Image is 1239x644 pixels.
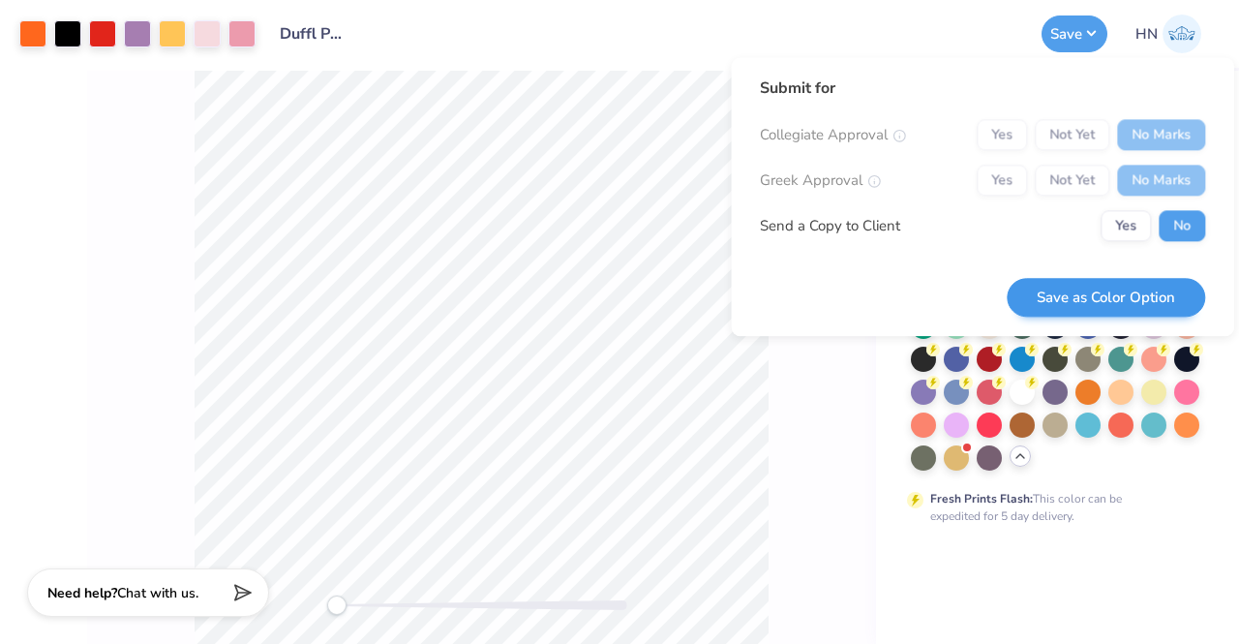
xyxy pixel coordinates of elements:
[930,490,1168,525] div: This color can be expedited for 5 day delivery.
[760,215,900,237] div: Send a Copy to Client
[117,584,198,602] span: Chat with us.
[1007,278,1205,318] button: Save as Color Option
[327,596,347,615] div: Accessibility label
[1101,210,1151,241] button: Yes
[1135,23,1158,46] span: HN
[1159,210,1205,241] button: No
[265,15,360,53] input: Untitled Design
[1163,15,1201,53] img: Huda Nadeem
[930,491,1033,506] strong: Fresh Prints Flash:
[1127,15,1210,53] a: HN
[1042,15,1107,52] button: Save
[47,584,117,602] strong: Need help?
[760,77,1205,100] div: Submit for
